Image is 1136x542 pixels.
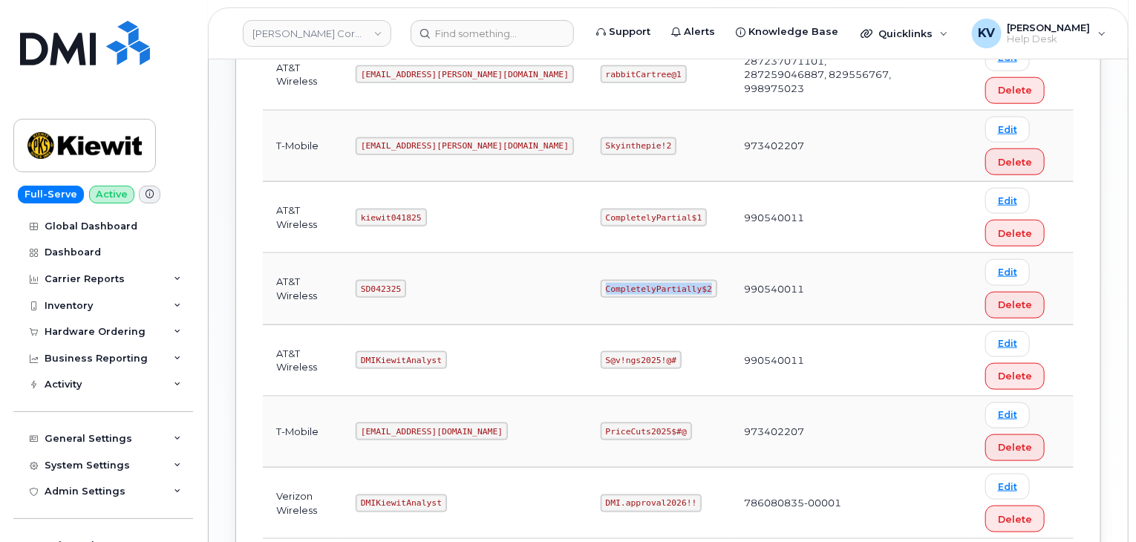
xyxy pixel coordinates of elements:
[356,494,447,512] code: DMIKiewitAnalyst
[1008,22,1091,33] span: [PERSON_NAME]
[263,468,342,539] td: Verizon Wireless
[985,117,1030,143] a: Edit
[263,111,342,182] td: T-Mobile
[601,280,717,298] code: CompletelyPartially$2
[601,65,687,83] code: rabbitCartree@1
[985,506,1045,532] button: Delete
[850,19,959,48] div: Quicklinks
[985,77,1045,104] button: Delete
[998,512,1032,526] span: Delete
[356,280,406,298] code: SD042325
[601,351,682,369] code: S@v!ngs2025!@#
[998,369,1032,383] span: Delete
[601,209,707,226] code: CompletelyPartial$1
[731,468,907,539] td: 786080835-00001
[998,440,1032,454] span: Delete
[985,434,1045,461] button: Delete
[356,209,426,226] code: kiewit041825
[985,402,1030,428] a: Edit
[998,298,1032,312] span: Delete
[731,396,907,468] td: 973402207
[985,188,1030,214] a: Edit
[684,25,715,39] span: Alerts
[356,137,574,155] code: [EMAIL_ADDRESS][PERSON_NAME][DOMAIN_NAME]
[263,325,342,396] td: AT&T Wireless
[985,292,1045,319] button: Delete
[731,253,907,324] td: 990540011
[601,494,702,512] code: DMI.approval2026!!
[601,137,676,155] code: Skyinthepie!2
[243,20,391,47] a: Kiewit Corporation
[985,363,1045,390] button: Delete
[985,220,1045,246] button: Delete
[601,422,692,440] code: PriceCuts2025$#@
[731,111,907,182] td: 973402207
[731,325,907,396] td: 990540011
[263,39,342,111] td: AT&T Wireless
[978,25,995,42] span: KV
[356,351,447,369] code: DMIKiewitAnalyst
[878,27,933,39] span: Quicklinks
[748,25,838,39] span: Knowledge Base
[1071,477,1125,531] iframe: Messenger Launcher
[356,422,508,440] code: [EMAIL_ADDRESS][DOMAIN_NAME]
[609,25,650,39] span: Support
[998,226,1032,241] span: Delete
[263,253,342,324] td: AT&T Wireless
[985,474,1030,500] a: Edit
[661,17,725,47] a: Alerts
[985,259,1030,285] a: Edit
[263,396,342,468] td: T-Mobile
[411,20,574,47] input: Find something...
[731,182,907,253] td: 990540011
[985,148,1045,175] button: Delete
[985,331,1030,357] a: Edit
[263,182,342,253] td: AT&T Wireless
[962,19,1117,48] div: Kasey Vyrvich
[725,17,849,47] a: Knowledge Base
[356,65,574,83] code: [EMAIL_ADDRESS][PERSON_NAME][DOMAIN_NAME]
[1008,33,1091,45] span: Help Desk
[998,155,1032,169] span: Delete
[586,17,661,47] a: Support
[731,39,907,111] td: 287237071101, 287259046887, 829556767, 998975023
[998,83,1032,97] span: Delete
